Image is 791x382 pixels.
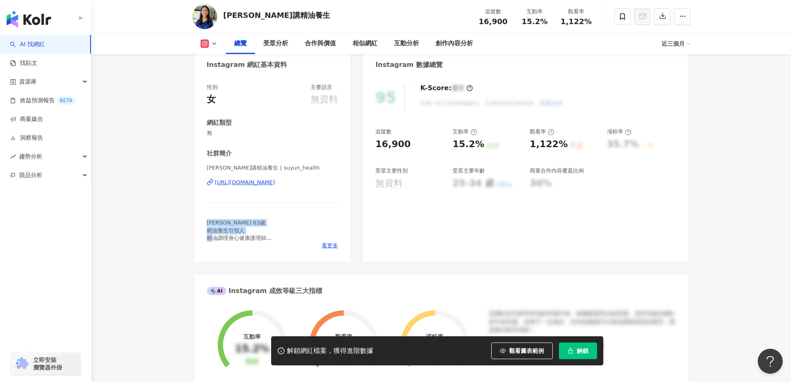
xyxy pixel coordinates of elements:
[530,138,568,151] div: 1,122%
[243,333,261,340] div: 互動率
[215,179,275,186] div: [URL][DOMAIN_NAME]
[10,96,76,105] a: 效益預測報告BETA
[394,39,419,49] div: 互動分析
[305,39,336,49] div: 合作與價值
[19,147,42,166] span: 趨勢分析
[207,60,287,69] div: Instagram 網紅基本資料
[207,286,322,296] div: Instagram 成效等級三大指標
[19,72,37,91] span: 資源庫
[353,39,377,49] div: 相似網紅
[13,357,29,370] img: chrome extension
[375,177,403,190] div: 無資料
[522,17,547,26] span: 15.2%
[207,149,232,158] div: 社群簡介
[561,17,592,26] span: 1,122%
[530,128,554,136] div: 觀看率
[263,39,288,49] div: 受眾分析
[311,93,338,106] div: 無資料
[207,219,294,256] span: [PERSON_NAME] 63歲 精油養生引領人 精油調理身心健康護理師 每天幫助10個人，解決健康問題 加Line，身心健康的問題，為你解答
[192,4,217,29] img: KOL Avatar
[11,352,81,375] a: chrome extension立即安裝 瀏覽器外掛
[559,343,597,359] button: 解鎖
[234,39,247,49] div: 總覽
[479,17,507,26] span: 16,900
[223,10,330,20] div: [PERSON_NAME]講精油養生
[10,40,45,49] a: searchAI 找網紅
[375,60,443,69] div: Instagram 數據總覽
[207,129,338,137] span: 無
[322,242,338,249] span: 看更多
[375,138,411,151] div: 16,900
[10,154,16,160] span: rise
[519,7,551,16] div: 互動率
[453,167,485,175] div: 受眾主要年齡
[607,128,632,136] div: 漲粉率
[207,84,218,91] div: 性別
[577,347,588,354] span: 解鎖
[661,37,691,50] div: 近三個月
[10,134,43,142] a: 洞察報告
[207,118,232,127] div: 網紅類型
[453,128,477,136] div: 互動率
[478,7,509,16] div: 追蹤數
[10,115,43,123] a: 商案媒合
[207,93,216,106] div: 女
[436,39,473,49] div: 創作內容分析
[489,310,676,334] div: 該網紅的互動率和漲粉率都不錯，唯獨觀看率比較普通，為同等級的網紅的中低等級，效果不一定會好，但仍然建議可以發包開箱類型的案型，應該會比較有成效！
[561,7,592,16] div: 觀看率
[420,84,473,93] div: K-Score :
[375,167,408,175] div: 受眾主要性別
[287,347,373,355] div: 解鎖網紅檔案，獲得進階數據
[7,11,51,27] img: logo
[10,59,37,67] a: 找貼文
[530,167,584,175] div: 商業合作內容覆蓋比例
[453,138,484,151] div: 15.2%
[375,128,392,136] div: 追蹤數
[207,164,338,172] span: [PERSON_NAME]講精油養生 | suyun_health
[207,287,227,295] div: AI
[491,343,553,359] button: 觀看圖表範例
[311,84,332,91] div: 主要語言
[33,356,62,371] span: 立即安裝 瀏覽器外掛
[335,333,353,340] div: 觀看率
[509,347,544,354] span: 觀看圖表範例
[426,333,443,340] div: 漲粉率
[207,179,338,186] a: [URL][DOMAIN_NAME]
[19,166,42,185] span: 競品分析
